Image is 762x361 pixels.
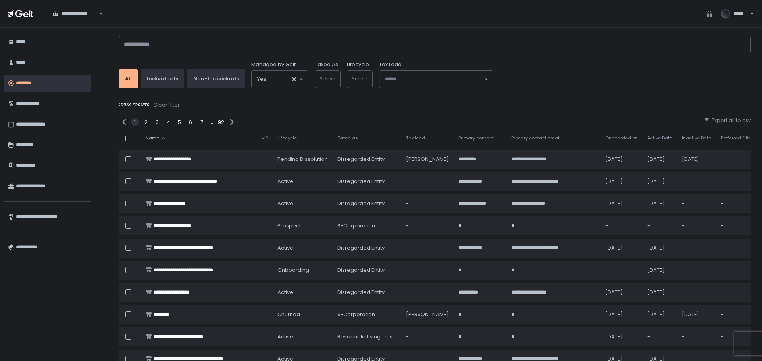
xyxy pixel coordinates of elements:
div: [DATE] [682,311,711,318]
div: - [682,222,711,229]
span: Select [319,75,336,82]
div: - [682,289,711,296]
div: - [721,333,754,340]
div: 7 [198,118,206,126]
div: 2 [142,118,150,126]
div: - [721,156,754,163]
div: [DATE] [647,200,672,207]
span: active [277,289,293,296]
div: - [682,333,711,340]
div: 6 [187,118,194,126]
div: - [406,200,449,207]
div: Disregarded Entity [337,289,396,296]
div: - [605,222,638,229]
div: Search for option [48,6,103,22]
span: Tax Lead [379,61,402,68]
div: [DATE] [647,267,672,274]
button: Individuals [141,69,184,88]
div: [DATE] [605,289,638,296]
div: S-Corporation [337,222,396,229]
span: Taxed as [337,135,358,141]
div: - [721,267,754,274]
input: Search for option [385,75,483,83]
div: Disregarded Entity [337,156,396,163]
div: - [647,222,672,229]
div: [DATE] [605,333,638,340]
div: 4 [164,118,172,126]
span: Lifecycle [277,135,297,141]
div: Disregarded Entity [337,178,396,185]
div: - [682,178,711,185]
div: ... [210,118,213,126]
span: Primary contact email [511,135,560,141]
div: Disregarded Entity [337,244,396,252]
span: Yes [257,75,266,83]
div: - [647,333,672,340]
div: - [721,289,754,296]
span: onboarding [277,267,309,274]
div: - [406,222,449,229]
div: - [406,244,449,252]
div: - [721,200,754,207]
span: Active Date [647,135,672,141]
div: Clear filter [153,101,180,109]
div: Disregarded Entity [337,200,396,207]
div: [DATE] [647,311,672,318]
div: [PERSON_NAME] [406,156,449,163]
div: - [406,289,449,296]
input: Search for option [266,75,291,83]
div: - [721,311,754,318]
div: [DATE] [647,244,672,252]
div: [DATE] [605,311,638,318]
div: Search for option [379,71,493,88]
span: churned [277,311,300,318]
div: Revocable Living Trust [337,333,396,340]
div: - [406,333,449,340]
div: - [406,178,449,185]
button: Clear Selected [292,77,296,81]
div: [DATE] [647,289,672,296]
span: VIP [262,135,268,141]
span: Onboarded on [605,135,638,141]
div: [DATE] [605,244,638,252]
div: - [406,267,449,274]
div: [DATE] [682,156,711,163]
div: 5 [175,118,183,126]
div: 1 [131,118,139,126]
div: - [721,222,754,229]
span: Managed by Gelt [251,61,296,68]
div: - [682,244,711,252]
div: All [125,75,132,82]
div: [DATE] [647,156,672,163]
div: - [721,178,754,185]
div: [DATE] [605,156,638,163]
button: Non-Individuals [187,69,245,88]
div: - [605,267,638,274]
div: Disregarded Entity [337,267,396,274]
div: [DATE] [605,178,638,185]
span: active [277,178,293,185]
div: - [721,244,754,252]
div: - [682,267,711,274]
span: Primary contact [458,135,494,141]
div: Non-Individuals [193,75,239,82]
div: 3 [153,118,161,126]
span: Inactive Date [682,135,711,141]
span: active [277,200,293,207]
button: Export all to csv [704,117,751,124]
span: active [277,333,293,340]
button: All [119,69,138,88]
span: Preferred Filing [721,135,754,141]
button: Clear filter [153,101,180,109]
span: prospect [277,222,301,229]
span: Select [352,75,368,82]
label: Taxed As [315,61,338,68]
div: [DATE] [605,200,638,207]
div: - [682,200,711,207]
div: Search for option [252,71,308,88]
span: pending Dissolution [277,156,328,163]
div: [PERSON_NAME] [406,311,449,318]
div: 2293 results [119,101,751,109]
